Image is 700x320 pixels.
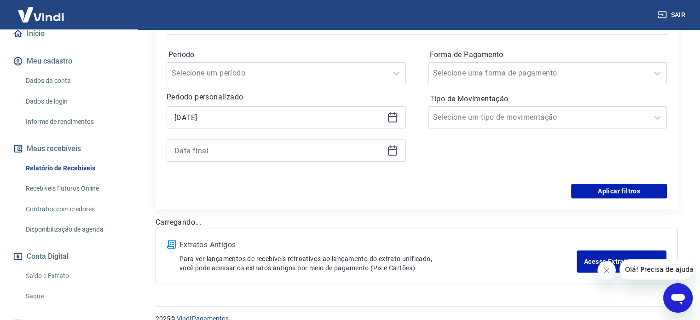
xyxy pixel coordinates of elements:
iframe: Mensagem da empresa [619,259,693,279]
button: Meu cadastro [11,51,127,71]
a: Acesse Extratos Antigos [577,250,666,273]
p: Carregando... [156,217,678,228]
img: Vindi [11,0,71,29]
a: Contratos com credores [22,200,127,219]
iframe: Fechar mensagem [597,261,616,279]
input: Data final [174,144,383,157]
label: Período [168,49,404,60]
p: Para ver lançamentos de recebíveis retroativos ao lançamento do extrato unificado, você pode aces... [179,254,577,273]
button: Conta Digital [11,246,127,267]
img: ícone [167,240,176,249]
button: Aplicar filtros [571,184,667,198]
a: Relatório de Recebíveis [22,159,127,178]
a: Recebíveis Futuros Online [22,179,127,198]
iframe: Botão para abrir a janela de mensagens [663,283,693,313]
label: Tipo de Movimentação [430,93,665,105]
p: Período personalizado [167,92,406,103]
a: Dados de login [22,92,127,111]
a: Saque [22,287,127,306]
a: Saldo e Extrato [22,267,127,285]
a: Início [11,23,127,44]
a: Dados da conta [22,71,127,90]
p: Extratos Antigos [179,239,577,250]
a: Disponibilização de agenda [22,220,127,239]
a: Informe de rendimentos [22,112,127,131]
button: Sair [656,6,689,23]
span: Olá! Precisa de ajuda? [6,6,77,14]
label: Forma de Pagamento [430,49,665,60]
input: Data inicial [174,111,383,124]
button: Meus recebíveis [11,139,127,159]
